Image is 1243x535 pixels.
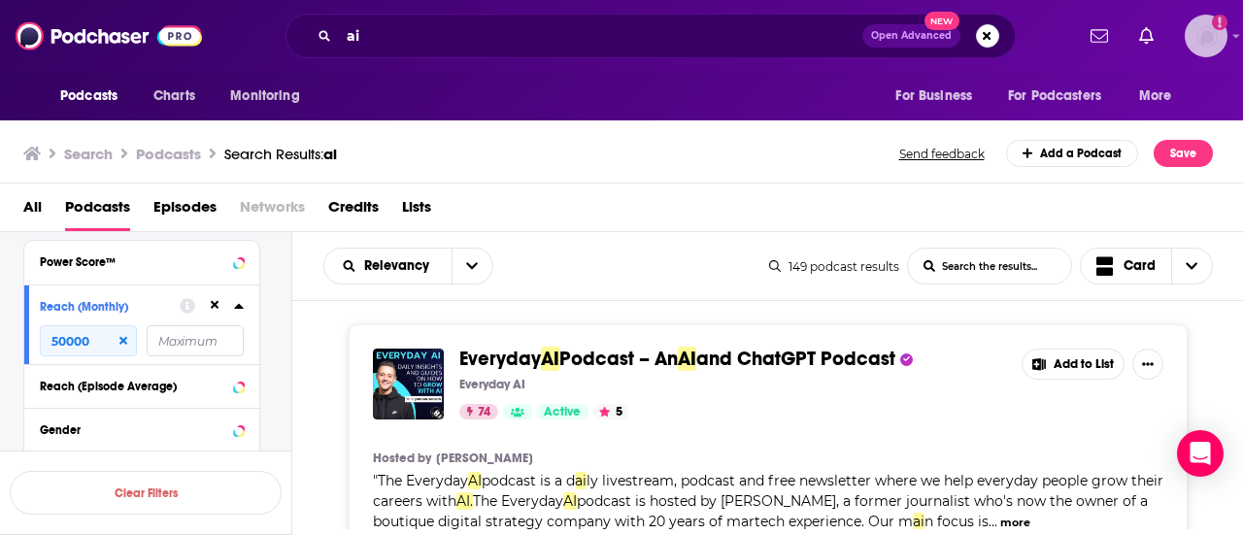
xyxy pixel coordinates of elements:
[563,492,577,510] span: AI
[402,191,431,231] a: Lists
[459,347,541,371] span: Everyday
[1131,19,1161,52] a: Show notifications dropdown
[459,377,525,392] p: Everyday AI
[240,191,305,231] span: Networks
[1125,78,1196,115] button: open menu
[1185,15,1227,57] button: Show profile menu
[1177,430,1224,477] div: Open Intercom Messenger
[541,347,559,371] span: AI
[60,83,118,110] span: Podcasts
[559,347,678,371] span: Podcast – An
[1154,140,1213,167] button: Save
[473,492,563,510] span: The Everyday
[452,249,492,284] button: open menu
[456,492,473,510] span: AI.
[65,191,130,231] a: Podcasts
[696,347,895,371] span: and ChatGPT Podcast
[40,249,244,273] button: Power Score™
[364,259,436,273] span: Relevancy
[459,349,895,370] a: EverydayAIPodcast – AnAIand ChatGPT Podcast
[989,513,997,530] span: ...
[1000,515,1030,531] button: more
[64,145,113,163] h3: Search
[373,492,1148,530] span: podcast is hosted by [PERSON_NAME], a former journalist who's now the owner of a boutique digital...
[924,12,959,30] span: New
[40,380,227,393] div: Reach (Episode Average)
[1022,349,1125,380] button: Add to List
[40,255,227,269] div: Power Score™
[478,403,490,422] span: 74
[40,325,137,356] input: Minimum
[769,259,899,274] div: 149 podcast results
[16,17,202,54] img: Podchaser - Follow, Share and Rate Podcasts
[544,403,581,422] span: Active
[224,145,337,163] div: Search Results:
[373,349,444,419] img: Everyday AI Podcast – An AI and ChatGPT Podcast
[1006,140,1139,167] a: Add a Podcast
[482,472,575,489] span: podcast is a d
[862,24,960,48] button: Open AdvancedNew
[373,472,1163,530] span: "
[575,472,587,489] span: ai
[40,373,244,397] button: Reach (Episode Average)
[47,78,143,115] button: open menu
[40,293,180,318] button: Reach (Monthly)
[324,259,452,273] button: open menu
[593,404,628,419] button: 5
[678,347,696,371] span: AI
[323,248,493,284] h2: Choose List sort
[468,472,482,489] span: AI
[1008,83,1101,110] span: For Podcasters
[373,472,1163,510] span: ly livestream, podcast and free newsletter where we help everyday people grow their careers with
[230,83,299,110] span: Monitoring
[224,145,337,163] a: Search Results:ai
[153,191,217,231] a: Episodes
[339,20,862,51] input: Search podcasts, credits, & more...
[23,191,42,231] a: All
[323,145,337,163] span: ai
[924,513,989,530] span: n focus is
[882,78,996,115] button: open menu
[1080,248,1214,284] button: Choose View
[1083,19,1116,52] a: Show notifications dropdown
[893,146,991,162] button: Send feedback
[1185,15,1227,57] span: Logged in as BerkMarc
[153,83,195,110] span: Charts
[217,78,324,115] button: open menu
[40,417,244,441] button: Gender
[1212,15,1227,30] svg: Add a profile image
[436,451,533,466] a: [PERSON_NAME]
[10,471,282,515] button: Clear Filters
[895,83,972,110] span: For Business
[995,78,1129,115] button: open menu
[378,472,468,489] span: The Everyday
[40,300,167,314] div: Reach (Monthly)
[536,404,588,419] a: Active
[141,78,207,115] a: Charts
[147,325,244,356] input: Maximum
[1139,83,1172,110] span: More
[1132,349,1163,380] button: Show More Button
[40,423,227,437] div: Gender
[459,404,498,419] a: 74
[1185,15,1227,57] img: User Profile
[136,145,201,163] h3: Podcasts
[913,513,924,530] span: ai
[1124,259,1156,273] span: Card
[373,451,431,466] h4: Hosted by
[328,191,379,231] a: Credits
[871,31,952,41] span: Open Advanced
[286,14,1016,58] div: Search podcasts, credits, & more...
